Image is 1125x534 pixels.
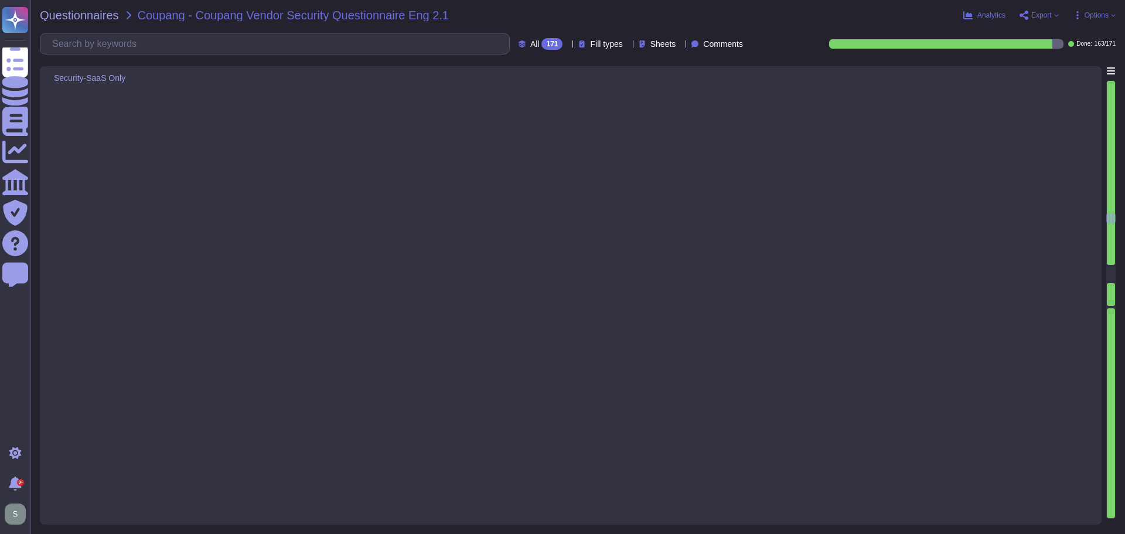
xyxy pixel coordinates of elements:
[5,504,26,525] img: user
[541,38,562,50] div: 171
[977,12,1005,19] span: Analytics
[17,479,24,486] div: 9+
[46,33,509,54] input: Search by keywords
[54,74,125,82] span: Security-SaaS Only
[963,11,1005,20] button: Analytics
[1085,12,1109,19] span: Options
[138,9,449,21] span: Coupang - Coupang Vendor Security Questionnaire Eng 2.1
[703,40,743,48] span: Comments
[1031,12,1052,19] span: Export
[40,9,119,21] span: Questionnaires
[1095,41,1116,47] span: 163 / 171
[590,40,622,48] span: Fill types
[1076,41,1092,47] span: Done:
[530,40,540,48] span: All
[2,501,34,527] button: user
[650,40,676,48] span: Sheets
